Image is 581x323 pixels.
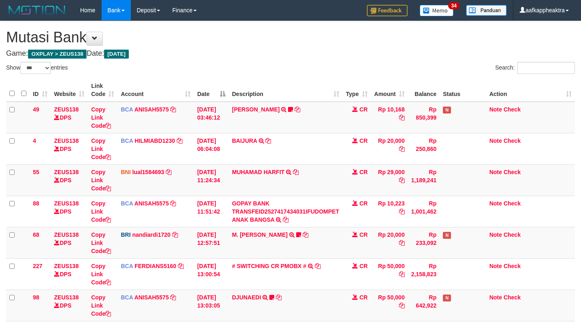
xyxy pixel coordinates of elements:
th: Link Code: activate to sort column ascending [88,79,117,102]
img: panduan.png [466,5,507,16]
span: 34 [448,2,459,9]
th: Date: activate to sort column descending [194,79,229,102]
a: Copy Rp 50,000 to clipboard [399,302,405,309]
a: Copy GOPAY BANK TRANSFEID2527417434031IFUDOMPET ANAK BANGSA to clipboard [283,216,288,223]
a: HILMIABD1230 [134,137,175,144]
a: ZEUS138 [54,106,79,113]
a: ZEUS138 [54,137,79,144]
td: DPS [51,227,88,258]
td: Rp 250,860 [408,133,440,164]
td: [DATE] 13:03:05 [194,290,229,321]
a: ZEUS138 [54,231,79,238]
th: Balance [408,79,440,102]
a: Note [489,231,502,238]
a: ZEUS138 [54,169,79,175]
a: Copy INA PAUJANAH to clipboard [295,106,300,113]
td: Rp 10,168 [371,102,408,133]
a: M. [PERSON_NAME] [232,231,288,238]
input: Search: [517,62,575,74]
span: CR [360,169,368,175]
a: ANISAH5575 [134,294,169,301]
label: Show entries [6,62,68,74]
span: CR [360,106,368,113]
a: Check [503,169,520,175]
a: Check [503,106,520,113]
td: Rp 1,001,462 [408,196,440,227]
a: Copy Rp 20,000 to clipboard [399,240,405,246]
a: Copy Link Code [91,263,111,286]
a: DJUNAEDI [232,294,261,301]
span: BNI [121,169,130,175]
a: Note [489,137,502,144]
td: Rp 233,092 [408,227,440,258]
a: Check [503,137,520,144]
a: # SWITCHING CR PMOBX # [232,263,306,269]
h1: Mutasi Bank [6,29,575,46]
img: Button%20Memo.svg [420,5,454,16]
td: Rp 20,000 [371,227,408,258]
a: MUHAMAD HARFIT [232,169,284,175]
span: [DATE] [104,50,129,59]
a: nandiardi1720 [132,231,170,238]
td: Rp 850,399 [408,102,440,133]
span: 227 [33,263,42,269]
span: OXPLAY > ZEUS138 [28,50,87,59]
select: Showentries [20,62,51,74]
a: Copy Link Code [91,169,111,192]
a: Copy M. FAIZ ALFIN to clipboard [303,231,308,238]
td: Rp 10,223 [371,196,408,227]
a: Copy Link Code [91,231,111,254]
td: Rp 29,000 [371,164,408,196]
a: Check [503,294,520,301]
th: Website: activate to sort column ascending [51,79,88,102]
td: Rp 1,189,241 [408,164,440,196]
span: 88 [33,200,39,207]
td: [DATE] 13:00:54 [194,258,229,290]
td: Rp 642,922 [408,290,440,321]
a: ZEUS138 [54,263,79,269]
th: Action: activate to sort column ascending [486,79,575,102]
a: Copy Rp 10,168 to clipboard [399,114,405,121]
a: Check [503,200,520,207]
a: Copy Rp 50,000 to clipboard [399,271,405,277]
td: Rp 50,000 [371,258,408,290]
a: ZEUS138 [54,200,79,207]
label: Search: [495,62,575,74]
span: BCA [121,137,133,144]
a: Note [489,263,502,269]
a: ZEUS138 [54,294,79,301]
td: [DATE] 11:51:42 [194,196,229,227]
td: [DATE] 11:24:34 [194,164,229,196]
a: Copy ANISAH5575 to clipboard [170,294,176,301]
a: Copy BAIJURA to clipboard [265,137,271,144]
a: Note [489,106,502,113]
th: Type: activate to sort column ascending [343,79,371,102]
a: Copy Rp 10,223 to clipboard [399,208,405,215]
span: BCA [121,200,133,207]
td: DPS [51,196,88,227]
td: DPS [51,164,88,196]
a: ANISAH5575 [134,106,169,113]
a: Copy Rp 29,000 to clipboard [399,177,405,183]
th: ID: activate to sort column ascending [30,79,51,102]
a: BAIJURA [232,137,257,144]
a: Copy ANISAH5575 to clipboard [170,200,176,207]
a: Copy DJUNAEDI to clipboard [276,294,282,301]
span: CR [360,294,368,301]
span: Has Note [443,107,451,113]
a: Copy Link Code [91,294,111,317]
a: Copy FERDIANS5160 to clipboard [178,263,184,269]
td: DPS [51,133,88,164]
a: GOPAY BANK TRANSFEID2527417434031IFUDOMPET ANAK BANGSA [232,200,339,223]
span: 98 [33,294,39,301]
span: 68 [33,231,39,238]
a: ANISAH5575 [134,200,169,207]
a: Copy Rp 20,000 to clipboard [399,146,405,152]
span: BRI [121,231,130,238]
a: [PERSON_NAME] [232,106,280,113]
td: [DATE] 12:57:51 [194,227,229,258]
td: DPS [51,258,88,290]
td: Rp 20,000 [371,133,408,164]
span: CR [360,231,368,238]
th: Description: activate to sort column ascending [229,79,343,102]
